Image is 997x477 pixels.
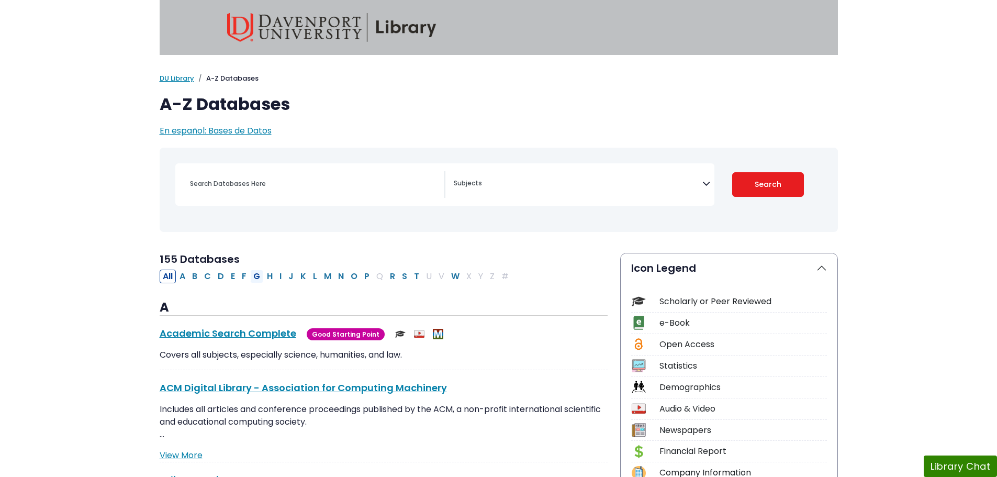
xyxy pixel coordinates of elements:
[659,317,827,329] div: e-Book
[632,316,646,330] img: Icon e-Book
[632,337,645,351] img: Icon Open Access
[160,73,194,83] a: DU Library
[160,327,296,340] a: Academic Search Complete
[659,338,827,351] div: Open Access
[310,270,320,283] button: Filter Results L
[454,180,702,188] textarea: Search
[632,423,646,437] img: Icon Newspapers
[160,94,838,114] h1: A-Z Databases
[732,172,804,197] button: Submit for Search Results
[215,270,227,283] button: Filter Results D
[659,403,827,415] div: Audio & Video
[250,270,263,283] button: Filter Results G
[184,176,444,191] input: Search database by title or keyword
[621,253,837,283] button: Icon Legend
[632,402,646,416] img: Icon Audio & Video
[160,300,608,316] h3: A
[348,270,361,283] button: Filter Results O
[307,328,385,340] span: Good Starting Point
[924,456,997,477] button: Library Chat
[201,270,214,283] button: Filter Results C
[659,360,827,372] div: Statistics
[632,380,646,394] img: Icon Demographics
[433,329,443,339] img: MeL (Michigan electronic Library)
[189,270,200,283] button: Filter Results B
[160,270,176,283] button: All
[228,270,238,283] button: Filter Results E
[264,270,276,283] button: Filter Results H
[176,270,188,283] button: Filter Results A
[285,270,297,283] button: Filter Results J
[335,270,347,283] button: Filter Results N
[160,73,838,84] nav: breadcrumb
[297,270,309,283] button: Filter Results K
[194,73,259,84] li: A-Z Databases
[160,125,272,137] a: En español: Bases de Datos
[321,270,334,283] button: Filter Results M
[448,270,463,283] button: Filter Results W
[659,424,827,437] div: Newspapers
[160,381,447,394] a: ACM Digital Library - Association for Computing Machinery
[276,270,285,283] button: Filter Results I
[160,148,838,232] nav: Search filters
[659,295,827,308] div: Scholarly or Peer Reviewed
[632,359,646,373] img: Icon Statistics
[387,270,398,283] button: Filter Results R
[160,403,608,441] p: Includes all articles and conference proceedings published by the ACM, a non-profit international...
[160,270,513,282] div: Alpha-list to filter by first letter of database name
[239,270,250,283] button: Filter Results F
[160,449,203,461] a: View More
[227,13,436,42] img: Davenport University Library
[632,445,646,459] img: Icon Financial Report
[411,270,422,283] button: Filter Results T
[399,270,410,283] button: Filter Results S
[395,329,406,339] img: Scholarly or Peer Reviewed
[361,270,373,283] button: Filter Results P
[160,349,608,361] p: Covers all subjects, especially science, humanities, and law.
[160,252,240,267] span: 155 Databases
[659,445,827,458] div: Financial Report
[632,294,646,308] img: Icon Scholarly or Peer Reviewed
[659,381,827,394] div: Demographics
[414,329,424,339] img: Audio & Video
